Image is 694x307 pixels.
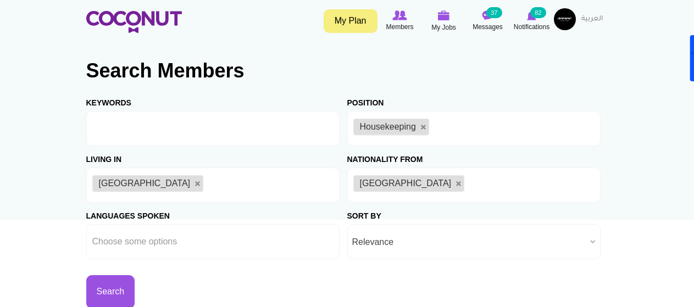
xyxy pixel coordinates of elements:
[514,21,549,32] span: Notifications
[576,8,608,30] a: العربية
[378,8,422,34] a: Browse Members Members
[386,21,413,32] span: Members
[482,10,493,20] img: Messages
[324,9,377,33] a: My Plan
[486,7,502,18] small: 37
[86,58,608,84] h2: Search Members
[352,225,586,260] span: Relevance
[360,122,416,131] span: Housekeeping
[510,8,554,34] a: Notifications Notifications 82
[99,178,191,188] span: [GEOGRAPHIC_DATA]
[86,11,182,33] img: Home
[86,146,122,165] label: Living in
[473,21,503,32] span: Messages
[438,10,450,20] img: My Jobs
[422,8,466,34] a: My Jobs My Jobs
[466,8,510,34] a: Messages Messages 37
[530,7,546,18] small: 82
[360,178,452,188] span: [GEOGRAPHIC_DATA]
[392,10,407,20] img: Browse Members
[527,10,536,20] img: Notifications
[431,22,456,33] span: My Jobs
[347,90,384,108] label: Position
[86,90,131,108] label: Keywords
[347,146,423,165] label: Nationality From
[347,203,381,221] label: Sort by
[86,203,170,221] label: Languages Spoken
